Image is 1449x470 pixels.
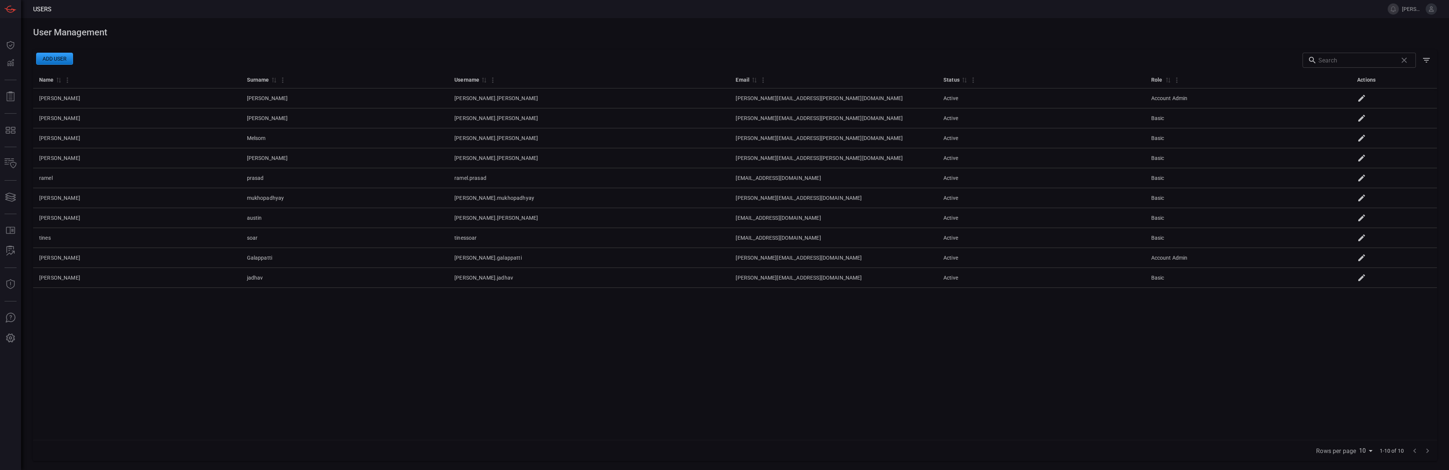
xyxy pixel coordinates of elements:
button: Ask Us A Question [2,309,20,327]
td: [PERSON_NAME][EMAIL_ADDRESS][PERSON_NAME][DOMAIN_NAME] [730,108,937,128]
button: ALERT ANALYSIS [2,242,20,260]
td: [PERSON_NAME] [241,108,449,128]
td: [PERSON_NAME].[PERSON_NAME] [448,88,730,108]
td: austin [241,208,449,228]
td: [PERSON_NAME].[PERSON_NAME] [448,108,730,128]
button: Preferences [2,329,20,347]
td: [PERSON_NAME][EMAIL_ADDRESS][PERSON_NAME][DOMAIN_NAME] [730,128,937,148]
td: [PERSON_NAME] [33,108,241,128]
td: [PERSON_NAME].galappatti [448,248,730,268]
td: [PERSON_NAME] [33,188,241,208]
td: [PERSON_NAME] [33,88,241,108]
td: [PERSON_NAME].mukhopadhyay [448,188,730,208]
span: [PERSON_NAME].[PERSON_NAME] [1402,6,1423,12]
td: Basic [1145,108,1353,128]
td: [PERSON_NAME] [33,148,241,168]
div: Role [1151,75,1163,84]
td: Active [937,208,1145,228]
td: Basic [1145,168,1353,188]
td: tinessoar [448,228,730,248]
td: [PERSON_NAME] [33,248,241,268]
div: Rows per page [1359,445,1375,457]
td: Basic [1145,148,1353,168]
td: mukhopadhyay [241,188,449,208]
div: Actions [1357,75,1376,84]
span: Sort by Role ascending [1163,76,1172,83]
td: ramel [33,168,241,188]
td: Active [937,88,1145,108]
td: [PERSON_NAME].[PERSON_NAME] [448,148,730,168]
button: Column Actions [757,74,769,86]
button: Rule Catalog [2,222,20,240]
td: Active [937,168,1145,188]
span: Sort by Name ascending [54,76,63,83]
button: Column Actions [487,74,499,86]
td: Active [937,188,1145,208]
button: MITRE - Detection Posture [2,121,20,139]
td: Basic [1145,128,1353,148]
td: [PERSON_NAME] [33,128,241,148]
h1: User Management [33,27,1437,38]
td: tines [33,228,241,248]
div: Name [39,75,54,84]
td: [PERSON_NAME].[PERSON_NAME] [448,128,730,148]
div: Username [454,75,479,84]
td: Account Admin [1145,248,1353,268]
button: Cards [2,188,20,206]
td: [PERSON_NAME][EMAIL_ADDRESS][DOMAIN_NAME] [730,268,937,288]
td: Galappatti [241,248,449,268]
td: [EMAIL_ADDRESS][DOMAIN_NAME] [730,228,937,248]
td: [PERSON_NAME] [241,148,449,168]
td: Active [937,108,1145,128]
button: Inventory [2,155,20,173]
td: [PERSON_NAME] [241,88,449,108]
button: Column Actions [1171,74,1183,86]
td: Basic [1145,188,1353,208]
td: [EMAIL_ADDRESS][DOMAIN_NAME] [730,208,937,228]
td: Basic [1145,208,1353,228]
span: Go to previous page [1408,447,1421,454]
button: Reports [2,88,20,106]
span: Sort by Email ascending [750,76,759,83]
td: jadhav [241,268,449,288]
span: Clear search [1398,54,1411,67]
span: Sort by Surname ascending [269,76,278,83]
td: [PERSON_NAME][EMAIL_ADDRESS][DOMAIN_NAME] [730,248,937,268]
td: [PERSON_NAME] [33,208,241,228]
td: [EMAIL_ADDRESS][DOMAIN_NAME] [730,168,937,188]
td: [PERSON_NAME] [33,268,241,288]
button: Show/Hide filters [1419,53,1434,68]
div: Surname [247,75,269,84]
td: Basic [1145,228,1353,248]
td: Melsom [241,128,449,148]
button: Dashboard [2,36,20,54]
span: Go to next page [1421,447,1434,454]
td: [PERSON_NAME][EMAIL_ADDRESS][DOMAIN_NAME] [730,188,937,208]
button: Column Actions [967,74,979,86]
td: prasad [241,168,449,188]
div: Status [943,75,960,84]
td: soar [241,228,449,248]
button: Add user [36,53,73,65]
span: Sort by Status ascending [960,76,969,83]
span: Users [33,6,52,13]
td: ramel.prasad [448,168,730,188]
td: Active [937,228,1145,248]
td: Basic [1145,268,1353,288]
button: Column Actions [61,74,73,86]
input: Search [1318,53,1395,68]
td: [PERSON_NAME][EMAIL_ADDRESS][PERSON_NAME][DOMAIN_NAME] [730,88,937,108]
button: Detections [2,54,20,72]
button: Threat Intelligence [2,275,20,294]
td: [PERSON_NAME].jadhav [448,268,730,288]
td: Active [937,248,1145,268]
button: Column Actions [277,74,289,86]
span: Sort by Username ascending [479,76,488,83]
label: Rows per page [1316,447,1356,455]
div: Email [736,75,750,84]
